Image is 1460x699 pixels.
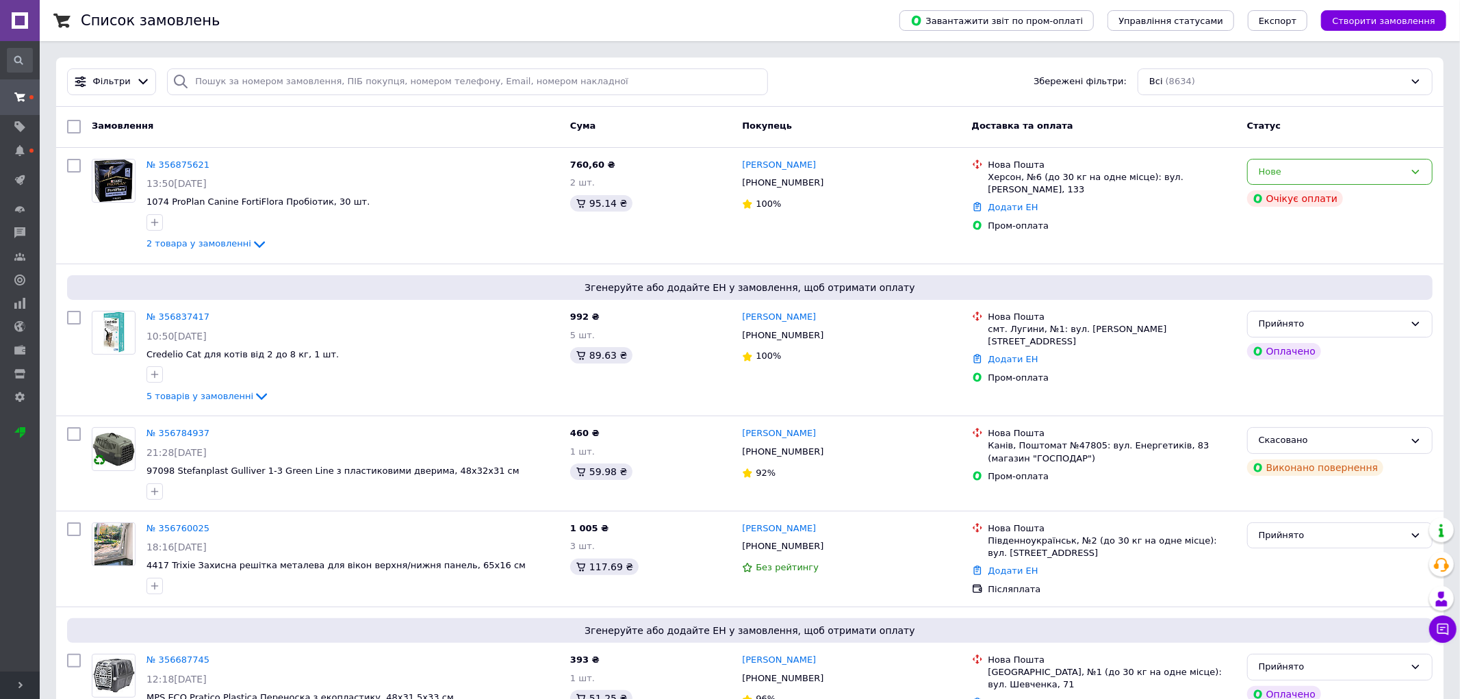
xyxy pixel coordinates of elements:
button: Управління статусами [1107,10,1234,31]
a: [PERSON_NAME] [742,159,816,172]
span: Експорт [1259,16,1297,26]
span: 12:18[DATE] [146,674,207,685]
span: Завантажити звіт по пром-оплаті [910,14,1083,27]
span: [PHONE_NUMBER] [742,177,823,188]
div: Нова Пошта [988,427,1236,440]
a: 5 товарів у замовленні [146,391,270,401]
div: Південноукраїнськ, №2 (до 30 кг на одне місце): вул. [STREET_ADDRESS] [988,535,1236,559]
span: 1 шт. [570,446,595,457]
a: 97098 Stefanplast Gulliver 1-3 Green Line з пластиковими дверима, 48х32х31 см [146,466,520,476]
input: Пошук за номером замовлення, ПІБ покупця, номером телефону, Email, номером накладної [167,68,768,95]
div: смт. Лугини, №1: вул. [PERSON_NAME][STREET_ADDRESS] [988,323,1236,348]
a: № 356784937 [146,428,209,438]
span: 460 ₴ [570,428,600,438]
span: 1 шт. [570,673,595,683]
span: [PHONE_NUMBER] [742,330,823,340]
div: Нова Пошта [988,522,1236,535]
div: Прийнято [1259,660,1405,674]
span: Згенеруйте або додайте ЕН у замовлення, щоб отримати оплату [73,281,1427,294]
div: 117.69 ₴ [570,559,639,575]
span: Згенеруйте або додайте ЕН у замовлення, щоб отримати оплату [73,624,1427,637]
div: 95.14 ₴ [570,195,632,212]
span: Статус [1247,120,1281,131]
h1: Список замовлень [81,12,220,29]
div: Виконано повернення [1247,459,1384,476]
div: Пром-оплата [988,220,1236,232]
span: 13:50[DATE] [146,178,207,189]
span: 100% [756,199,781,209]
a: Додати ЕН [988,354,1038,364]
button: Створити замовлення [1321,10,1446,31]
div: Пром-оплата [988,470,1236,483]
div: Нове [1259,165,1405,179]
span: [PHONE_NUMBER] [742,446,823,457]
span: Замовлення [92,120,153,131]
a: № 356875621 [146,160,209,170]
div: Нова Пошта [988,311,1236,323]
a: Додати ЕН [988,202,1038,212]
span: (8634) [1166,76,1195,86]
a: Додати ЕН [988,565,1038,576]
button: Завантажити звіт по пром-оплаті [899,10,1094,31]
span: [PHONE_NUMBER] [742,541,823,551]
span: Покупець [742,120,792,131]
a: [PERSON_NAME] [742,522,816,535]
div: Післяплата [988,583,1236,596]
span: 5 шт. [570,330,595,340]
span: 3 шт. [570,541,595,551]
a: № 356760025 [146,523,209,533]
span: 1 005 ₴ [570,523,609,533]
div: Очікує оплати [1247,190,1344,207]
div: Прийнято [1259,529,1405,543]
button: Чат з покупцем [1429,615,1457,643]
span: Створити замовлення [1332,16,1435,26]
div: Скасовано [1259,433,1405,448]
div: Прийнято [1259,317,1405,331]
span: Cума [570,120,595,131]
span: 100% [756,351,781,361]
div: Оплачено [1247,343,1321,359]
img: Фото товару [94,160,133,202]
a: [PERSON_NAME] [742,311,816,324]
a: Фото товару [92,654,136,698]
div: Пром-оплата [988,372,1236,384]
a: 2 товара у замовленні [146,238,268,249]
span: Всі [1149,75,1163,88]
img: Фото товару [92,433,135,466]
a: Фото товару [92,159,136,203]
span: [PHONE_NUMBER] [742,673,823,683]
span: 18:16[DATE] [146,542,207,552]
span: Фільтри [93,75,131,88]
span: Доставка та оплата [972,120,1073,131]
a: Фото товару [92,522,136,566]
a: № 356687745 [146,654,209,665]
span: 760,60 ₴ [570,160,615,170]
a: [PERSON_NAME] [742,427,816,440]
div: Канів, Поштомат №47805: вул. Енергетиків, 83 (магазин "ГОСПОДАР") [988,440,1236,464]
a: 1074 ProPlan Canine FortiFlora Пробіотик, 30 шт. [146,196,370,207]
a: Фото товару [92,427,136,471]
img: Фото товару [94,523,132,565]
div: Нова Пошта [988,159,1236,171]
div: 89.63 ₴ [570,347,632,364]
a: Credelio Cat для котів від 2 до 8 кг, 1 шт. [146,349,339,359]
span: 10:50[DATE] [146,331,207,342]
div: Нова Пошта [988,654,1236,666]
div: [GEOGRAPHIC_DATA], №1 (до 30 кг на одне місце): вул. Шевченка, 71 [988,666,1236,691]
span: 21:28[DATE] [146,447,207,458]
a: Створити замовлення [1307,15,1446,25]
span: 2 шт. [570,177,595,188]
span: Без рейтингу [756,562,819,572]
a: [PERSON_NAME] [742,654,816,667]
span: 92% [756,468,776,478]
div: Херсон, №6 (до 30 кг на одне місце): вул. [PERSON_NAME], 133 [988,171,1236,196]
span: 393 ₴ [570,654,600,665]
span: Управління статусами [1118,16,1223,26]
a: 4417 Trixie Захисна решітка металева для вікон верхня/нижня панель, 65х16 см [146,560,526,570]
span: 2 товара у замовленні [146,239,251,249]
a: № 356837417 [146,312,209,322]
